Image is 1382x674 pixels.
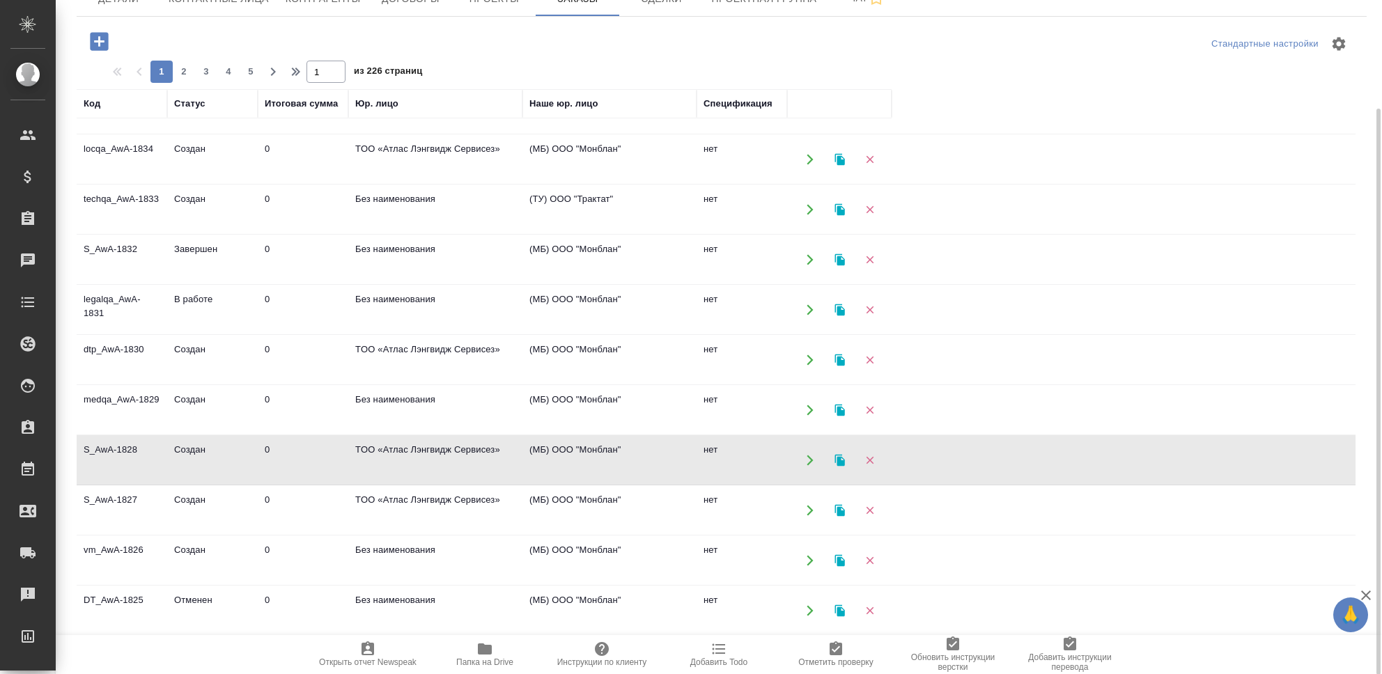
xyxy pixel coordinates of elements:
button: Удалить [855,195,884,224]
td: Создан [167,486,258,535]
td: S_AwA-1832 [77,235,167,284]
span: Добавить инструкции перевода [1020,652,1120,672]
td: нет [697,135,787,184]
td: DT_AwA-1825 [77,586,167,635]
td: TОО «Атлас Лэнгвидж Сервисез» [348,135,522,184]
td: Создан [167,336,258,384]
td: Без наименования [348,536,522,585]
button: Клонировать [825,596,854,625]
button: Открыть [795,345,824,374]
button: Удалить [855,496,884,524]
td: Создан [167,386,258,434]
span: 🙏 [1339,600,1362,629]
td: Создан [167,436,258,485]
td: TОО «Атлас Лэнгвидж Сервисез» [348,486,522,535]
button: Открыть [795,546,824,574]
button: Клонировать [825,145,854,173]
button: Открыть [795,245,824,274]
td: S_AwA-1828 [77,436,167,485]
span: из 226 страниц [354,63,422,83]
td: нет [697,386,787,434]
td: (МБ) ООО "Монблан" [522,536,697,585]
button: Обновить инструкции верстки [894,635,1011,674]
td: (МБ) ООО "Монблан" [522,586,697,635]
td: 0 [258,185,348,234]
span: Открыть отчет Newspeak [319,657,417,667]
td: 0 [258,135,348,184]
td: Без наименования [348,285,522,334]
td: (МБ) ООО "Монблан" [522,235,697,284]
span: Обновить инструкции верстки [903,652,1003,672]
button: Удалить [855,145,884,173]
td: Без наименования [348,386,522,434]
td: Без наименования [348,586,522,635]
span: Настроить таблицу [1322,27,1356,61]
span: 2 [173,65,195,79]
div: Код [84,97,100,111]
td: (МБ) ООО "Монблан" [522,486,697,535]
div: Наше юр. лицо [529,97,598,111]
td: 0 [258,386,348,434]
button: Инструкции по клиенту [543,635,660,674]
span: Папка на Drive [456,657,513,667]
div: Спецификация [704,97,772,111]
button: Клонировать [825,446,854,474]
td: legalqa_AwA-1831 [77,285,167,334]
button: Папка на Drive [426,635,543,674]
td: (МБ) ООО "Монблан" [522,285,697,334]
button: 5 [240,61,262,83]
button: Удалить [855,295,884,324]
button: Открыть [795,195,824,224]
td: 0 [258,436,348,485]
button: Открыть [795,395,824,424]
td: TОО «Атлас Лэнгвидж Сервисез» [348,436,522,485]
td: medqa_AwA-1829 [77,386,167,434]
td: 0 [258,486,348,535]
button: Удалить [855,345,884,374]
button: Клонировать [825,546,854,574]
span: 5 [240,65,262,79]
td: Создан [167,135,258,184]
span: Инструкции по клиенту [557,657,647,667]
td: (МБ) ООО "Монблан" [522,436,697,485]
td: Без наименования [348,235,522,284]
button: Открыть [795,295,824,324]
span: Отметить проверку [798,657,873,667]
td: Создан [167,536,258,585]
td: Создан [167,185,258,234]
td: (МБ) ООО "Монблан" [522,135,697,184]
td: нет [697,586,787,635]
button: Добавить инструкции перевода [1011,635,1128,674]
td: Завершен [167,235,258,284]
td: (МБ) ООО "Монблан" [522,386,697,434]
td: нет [697,336,787,384]
div: Итоговая сумма [265,97,338,111]
td: 0 [258,336,348,384]
td: (МБ) ООО "Монблан" [522,336,697,384]
td: нет [697,486,787,535]
button: Клонировать [825,496,854,524]
td: 0 [258,586,348,635]
button: Удалить [855,546,884,574]
button: Открыть [795,496,824,524]
button: Добавить Todo [660,635,777,674]
div: Юр. лицо [355,97,398,111]
td: нет [697,436,787,485]
td: нет [697,235,787,284]
td: 0 [258,536,348,585]
td: (ТУ) ООО "Трактат" [522,185,697,234]
span: 3 [195,65,217,79]
td: нет [697,185,787,234]
button: Удалить [855,245,884,274]
button: Открыть [795,446,824,474]
button: Открыть [795,596,824,625]
td: S_AwA-1827 [77,486,167,535]
td: locqa_AwA-1834 [77,135,167,184]
td: dtp_AwA-1830 [77,336,167,384]
td: 0 [258,235,348,284]
button: Клонировать [825,395,854,424]
div: split button [1208,33,1322,55]
td: techqa_AwA-1833 [77,185,167,234]
td: 0 [258,285,348,334]
td: vm_AwA-1826 [77,536,167,585]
